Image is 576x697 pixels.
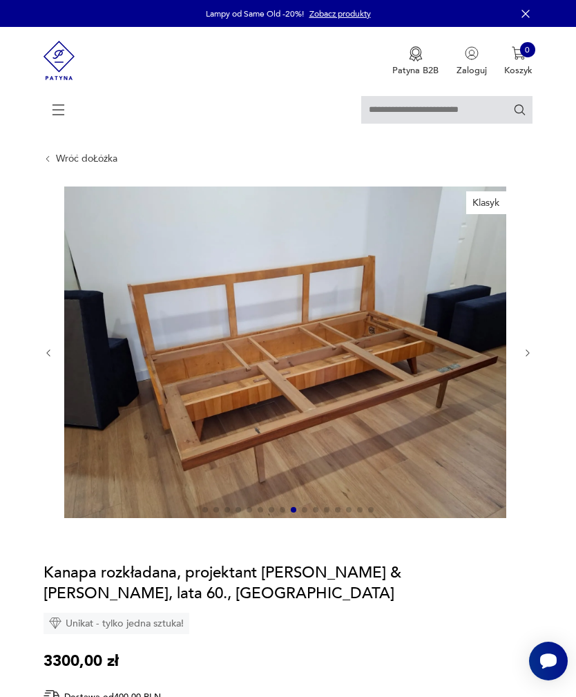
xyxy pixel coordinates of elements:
a: Ikona medaluPatyna B2B [392,46,439,77]
div: Unikat - tylko jedna sztuka! [44,613,189,634]
img: Ikona diamentu [49,617,61,629]
button: Zaloguj [457,46,487,77]
p: Patyna B2B [392,64,439,77]
p: Lampy od Same Old -20%! [206,8,304,19]
a: Wróć doŁóżka [56,153,117,164]
iframe: Smartsupp widget button [529,642,568,680]
img: Ikonka użytkownika [465,46,479,60]
p: Koszyk [504,64,532,77]
button: 0Koszyk [504,46,532,77]
button: Szukaj [513,103,526,116]
a: Zobacz produkty [309,8,371,19]
h1: Kanapa rozkładana, projektant [PERSON_NAME] & [PERSON_NAME], lata 60., [GEOGRAPHIC_DATA] [44,562,533,604]
button: Patyna B2B [392,46,439,77]
img: Ikona medalu [409,46,423,61]
div: Klasyk [466,191,506,215]
img: Zdjęcie produktu Kanapa rozkładana, projektant Lejkowski & Leśniewski, lata 60., Polska [64,187,506,518]
div: 0 [520,42,535,57]
img: Ikona koszyka [512,46,526,60]
p: 3300,00 zł [44,651,119,671]
p: Zaloguj [457,64,487,77]
img: Patyna - sklep z meblami i dekoracjami vintage [44,27,75,94]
